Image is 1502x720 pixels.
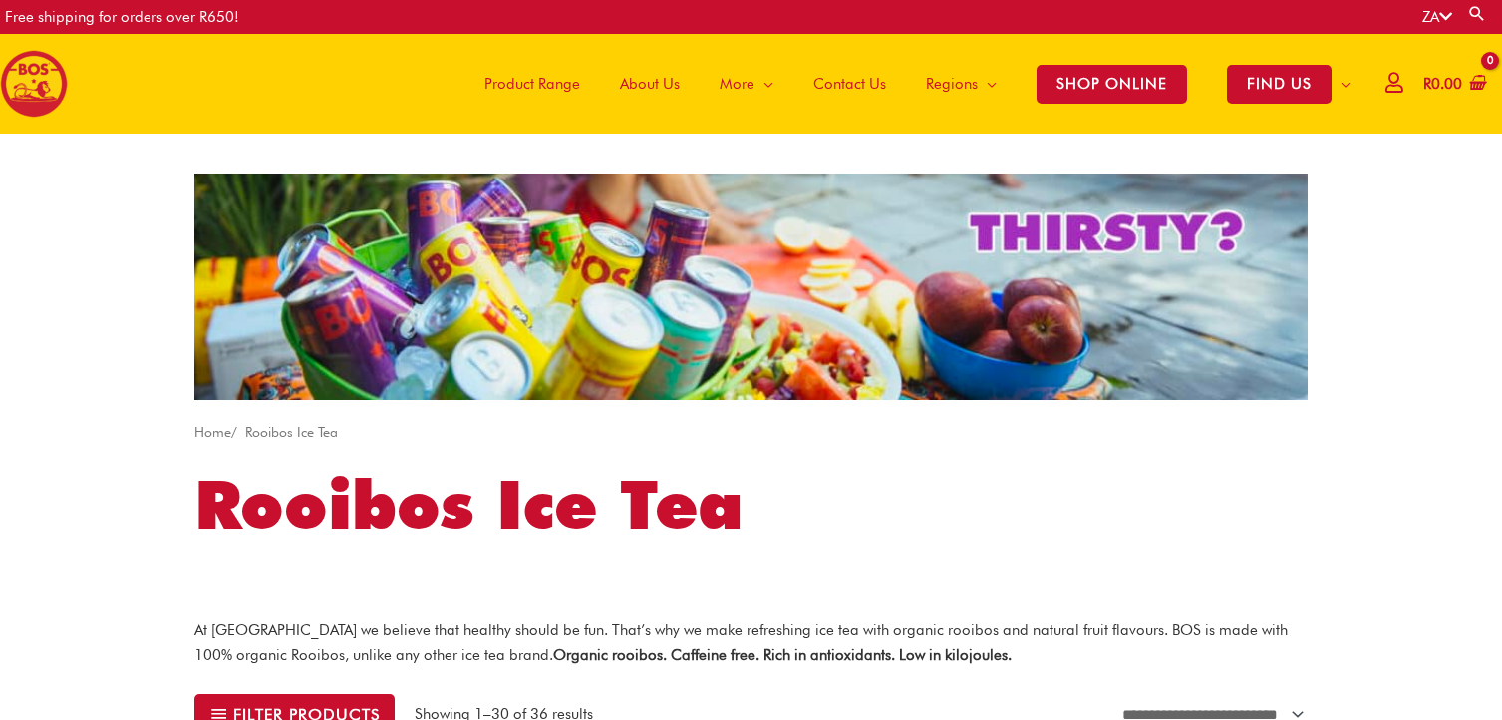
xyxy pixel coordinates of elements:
[484,54,580,114] span: Product Range
[813,54,886,114] span: Contact Us
[906,34,1017,134] a: Regions
[1467,4,1487,23] a: Search button
[450,34,1370,134] nav: Site Navigation
[1419,62,1487,107] a: View Shopping Cart, empty
[464,34,600,134] a: Product Range
[600,34,700,134] a: About Us
[1037,65,1187,104] span: SHOP ONLINE
[1017,34,1207,134] a: SHOP ONLINE
[720,54,754,114] span: More
[1423,75,1462,93] bdi: 0.00
[793,34,906,134] a: Contact Us
[194,174,1308,400] img: screenshot
[620,54,680,114] span: About Us
[1423,75,1431,93] span: R
[1422,8,1452,26] a: ZA
[700,34,793,134] a: More
[1227,65,1332,104] span: FIND US
[194,618,1308,668] p: At [GEOGRAPHIC_DATA] we believe that healthy should be fun. That’s why we make refreshing ice tea...
[194,420,1308,445] nav: Breadcrumb
[553,646,1012,664] strong: Organic rooibos. Caffeine free. Rich in antioxidants. Low in kilojoules.
[194,458,1308,551] h1: Rooibos Ice Tea
[926,54,978,114] span: Regions
[194,424,231,440] a: Home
